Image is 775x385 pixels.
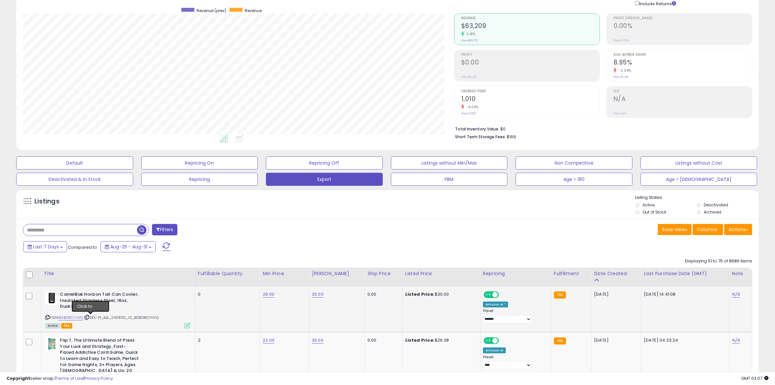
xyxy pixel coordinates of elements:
[198,291,255,297] div: 0
[44,270,192,277] div: Title
[405,337,435,343] b: Listed Price:
[312,337,324,344] a: 30.00
[266,173,383,186] button: Export
[461,75,477,79] small: Prev: $0.00
[554,337,566,345] small: FBA
[7,375,30,381] strong: Copyright
[724,224,752,235] button: Actions
[391,156,508,170] button: Listings without Min/Max
[554,291,566,299] small: FBA
[455,134,506,140] b: Short Term Storage Fees:
[516,173,632,186] button: Age > 180
[461,95,600,104] h2: 1,010
[84,375,113,381] a: Privacy Policy
[263,270,306,277] div: Min Price
[644,337,724,343] div: [DATE] 04:23:24
[483,309,546,323] div: Preset:
[56,375,83,381] a: Terms of Use
[263,337,274,344] a: 22.00
[516,156,632,170] button: Non Competitive
[68,244,98,250] span: Compared to:
[484,338,492,344] span: ON
[141,156,258,170] button: Repricing On
[45,291,190,328] div: ASIN:
[697,226,717,233] span: Columns
[461,111,476,115] small: Prev: 1,053
[110,244,147,250] span: Aug-25 - Aug-31
[33,244,59,250] span: Last 7 Days
[741,375,768,381] span: 2025-09-8 03:07 GMT
[198,337,255,343] div: 2
[658,224,692,235] button: Save View
[614,95,752,104] h2: N/A
[35,197,60,206] h5: Listings
[101,241,156,252] button: Aug-25 - Aug-31
[405,291,435,297] b: Listed Price:
[464,32,476,37] small: 2.41%
[641,173,757,186] button: Age > [DEMOGRAPHIC_DATA]
[60,291,139,311] b: CamelBak Horizon Tall Can Cooler, Insulated Stainless Steel, 16oz, Dusk Blue
[498,338,508,344] span: OFF
[45,291,58,304] img: 419LKQRFbmL._SL40_.jpg
[461,59,600,67] h2: $0.00
[461,38,478,42] small: Prev: $61,721
[461,17,600,20] span: Revenue
[643,209,666,215] label: Out of Stock
[483,270,548,277] div: Repricing
[594,337,620,343] div: [DATE]
[84,315,159,320] span: | SKU: PI_&&_240830_10_B0BG8CYVVQ
[45,323,60,329] span: All listings currently available for purchase on Amazon
[367,270,400,277] div: Ship Price
[483,355,546,370] div: Preset:
[644,291,724,297] div: [DATE] 14:41:08
[263,291,274,298] a: 29.00
[732,291,740,298] a: N/A
[464,105,479,110] small: -4.08%
[197,8,226,13] span: Revenue (prev)
[732,270,749,277] div: Note
[45,337,58,350] img: 51RkeQYKrSL._SL40_.jpg
[614,17,752,20] span: Profit [PERSON_NAME]
[594,291,620,297] div: [DATE]
[635,195,759,201] p: Listing States:
[16,173,133,186] button: Deactivated & In Stock
[198,270,257,277] div: Fulfillable Quantity
[152,224,177,235] button: Filters
[594,270,638,277] div: Date Created
[614,22,752,31] h2: 0.00%
[461,53,600,57] span: Profit
[483,348,506,353] div: Amazon AI
[614,90,752,93] span: ROI
[266,156,383,170] button: Repricing Off
[614,59,752,67] h2: 8.95%
[641,156,757,170] button: Listings without Cost
[60,337,139,381] b: Flip 7, The Ultimate Blend of Press Your Luck and Strategy, Fast-Paced Addictive Card Game, Quick...
[498,292,508,298] span: OFF
[7,376,113,382] div: seller snap | |
[483,302,508,307] div: Amazon AI *
[141,173,258,186] button: Repricing
[554,270,589,277] div: Fulfillment
[61,323,72,329] span: FBA
[405,337,475,343] div: $26.38
[643,202,655,208] label: Active
[23,241,67,252] button: Last 7 Days
[391,173,508,186] button: FBM
[312,291,324,298] a: 30.00
[245,8,262,13] span: Revenue
[614,53,752,57] span: Avg. Buybox Share
[367,291,397,297] div: 0.00
[507,134,516,140] span: $169
[704,202,728,208] label: Deactivated
[461,90,600,93] span: Ordered Items
[614,111,626,115] small: Prev: N/A
[405,270,477,277] div: Listed Price
[644,270,726,277] div: Last Purchase Date (GMT)
[685,258,752,264] div: Displaying 51 to 75 of 8686 items
[484,292,492,298] span: ON
[732,337,740,344] a: N/A
[59,315,83,320] a: B0BG8CYVVQ
[405,291,475,297] div: $30.00
[614,75,629,79] small: Prev: 9.14%
[16,156,133,170] button: Default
